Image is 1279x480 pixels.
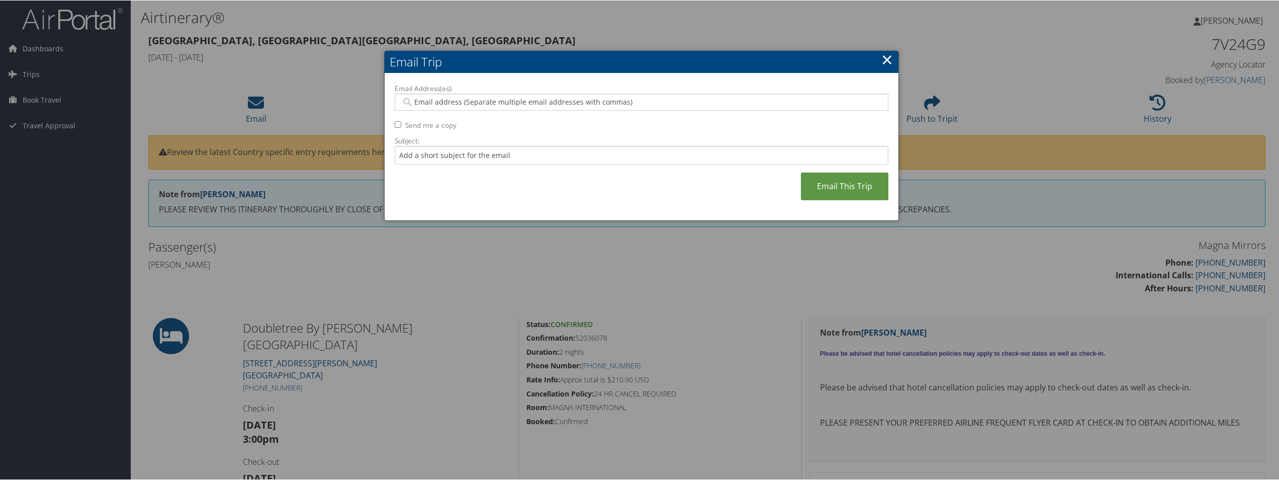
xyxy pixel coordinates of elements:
[395,145,888,164] input: Add a short subject for the email
[395,83,888,93] label: Email Address(es):
[881,49,893,69] a: ×
[401,97,881,107] input: Email address (Separate multiple email addresses with commas)
[395,135,888,145] label: Subject:
[385,50,898,72] h2: Email Trip
[405,120,456,130] label: Send me a copy
[801,172,888,200] a: Email This Trip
